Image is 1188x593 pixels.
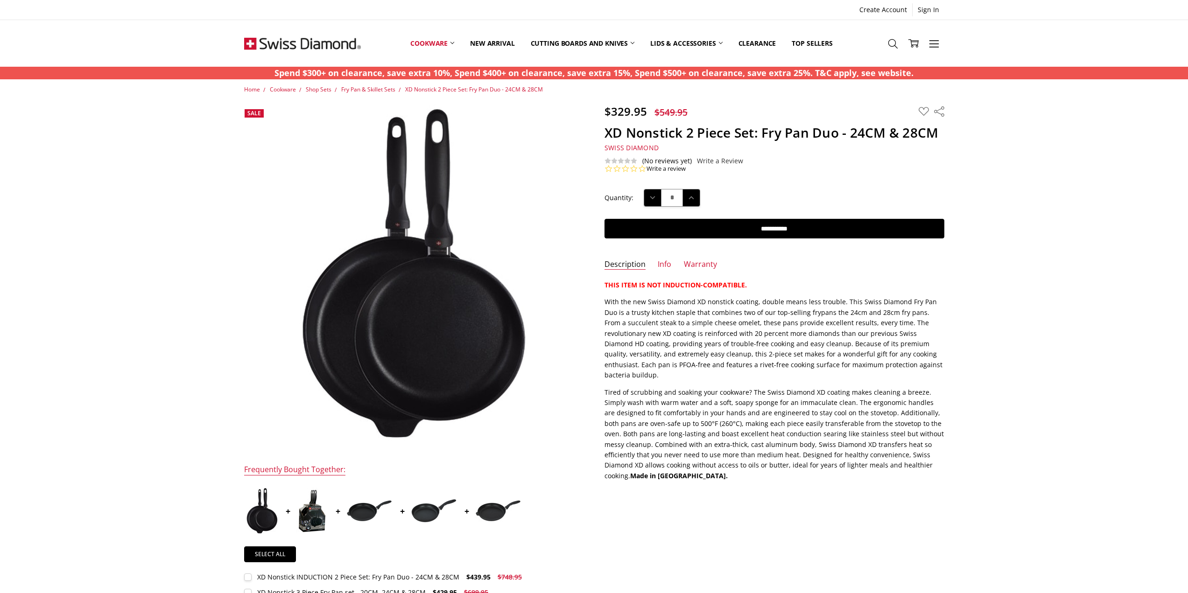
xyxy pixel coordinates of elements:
a: Cookware [402,22,462,64]
span: $748.95 [498,572,522,581]
span: Swiss Diamond [605,143,659,152]
strong: THIS ITEM IS NOT INDUCTION-COMPATIBLE. [605,280,747,289]
a: Select all [244,546,296,562]
a: Shop Sets [306,85,331,93]
label: Quantity: [605,193,633,203]
a: Lids & Accessories [642,22,730,64]
p: Spend $300+ on clearance, save extra 10%, Spend $400+ on clearance, save extra 15%, Spend $500+ o... [274,67,914,79]
a: Cutting boards and knives [523,22,643,64]
h1: XD Nonstick 2 Piece Set: Fry Pan Duo - 24CM & 28CM [605,125,944,141]
img: XD Nonstick Fry Pan 24cm [410,498,457,523]
a: Write a review [647,165,686,173]
a: Home [244,85,260,93]
p: With the new Swiss Diamond XD nonstick coating, double means less trouble. This Swiss Diamond Fry... [605,297,944,380]
a: Sign In [913,3,944,16]
img: Free Shipping On Every Order [244,20,361,67]
a: Warranty [684,259,717,270]
a: Description [605,259,646,270]
img: XD Induction Nonstick Fry Pan 28cm [475,500,521,522]
img: XD Nonstick INDUCTION 2 Piece Set: Fry Pan Duo - 24CM & 28CM [246,488,278,534]
img: XD Nonstick 3 Piece Fry Pan set - 20CM, 24CM & 28CM [296,488,328,534]
a: Info [658,259,671,270]
a: Create Account [854,3,912,16]
a: Cookware [270,85,296,93]
span: $439.95 [466,572,491,581]
a: XD Nonstick 2 Piece Set: Fry Pan Duo - 24CM & 28CM [405,85,543,93]
span: $329.95 [605,104,647,119]
div: Frequently Bought Together: [244,465,345,475]
span: Sale [247,109,261,117]
strong: Made in [GEOGRAPHIC_DATA]. [630,471,728,480]
p: Tired of scrubbing and soaking your cookware? The Swiss Diamond XD coating makes cleaning a breez... [605,387,944,481]
a: New arrival [462,22,522,64]
a: Clearance [731,22,784,64]
img: XD Nonstick Fry Pan 28cm [346,500,393,522]
a: Write a Review [697,157,743,165]
span: (No reviews yet) [642,157,692,165]
a: Top Sellers [784,22,840,64]
a: Fry Pan & Skillet Sets [341,85,395,93]
span: $549.95 [654,106,688,119]
div: XD Nonstick INDUCTION 2 Piece Set: Fry Pan Duo - 24CM & 28CM [257,572,459,581]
